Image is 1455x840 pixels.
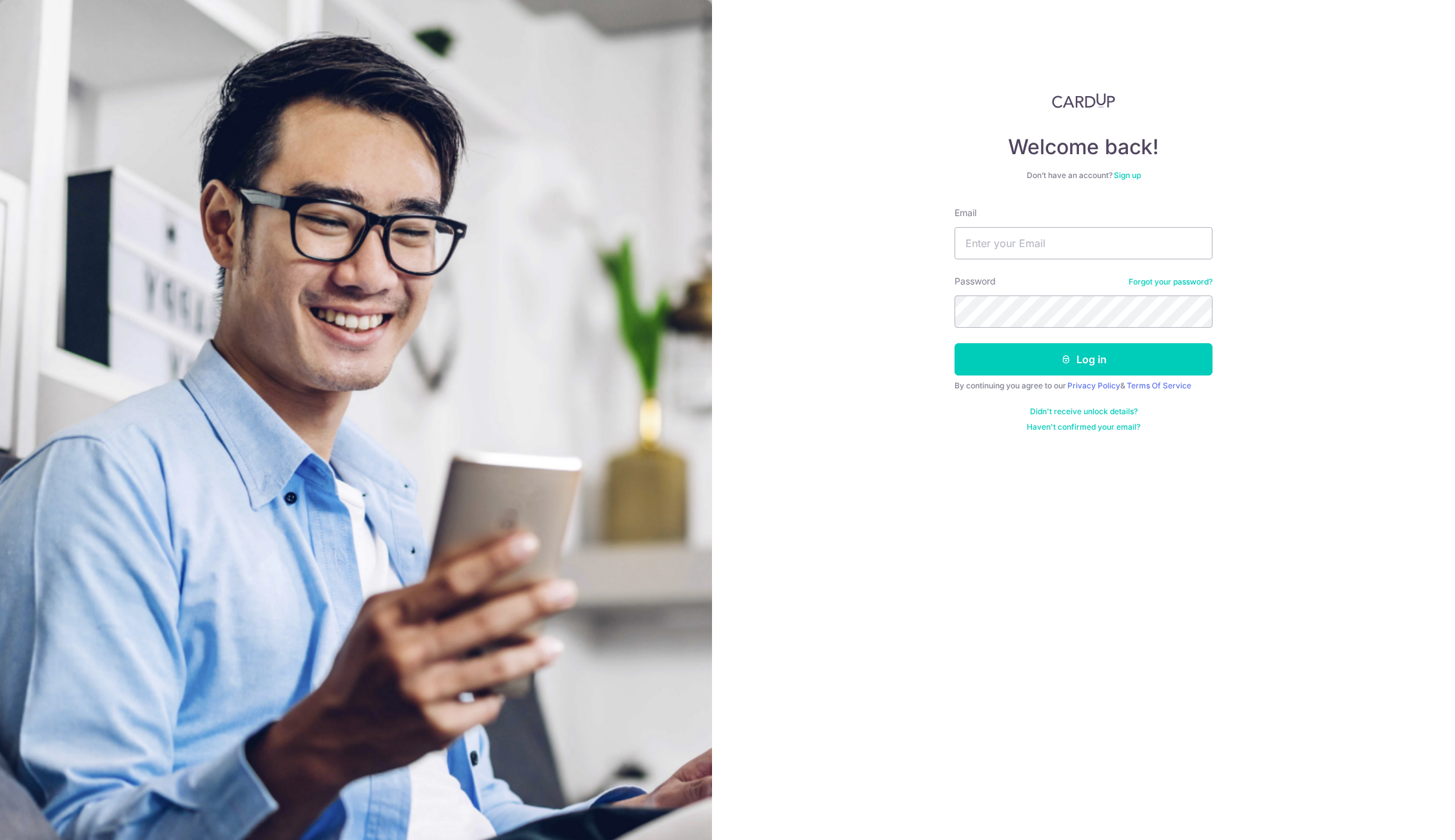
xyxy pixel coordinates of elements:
div: By continuing you agree to our & [955,381,1212,391]
div: Don’t have an account? [955,170,1212,181]
a: Didn't receive unlock details? [1030,406,1138,417]
a: Haven't confirmed your email? [1027,422,1140,432]
img: CardUp Logo [1052,93,1115,108]
h4: Welcome back! [955,134,1212,160]
a: Terms Of Service [1127,381,1191,390]
a: Sign up [1114,170,1141,180]
a: Forgot your password? [1129,277,1212,287]
label: Email [955,206,976,219]
a: Privacy Policy [1067,381,1120,390]
button: Log in [955,343,1212,375]
label: Password [955,275,996,288]
input: Enter your Email [955,227,1212,259]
